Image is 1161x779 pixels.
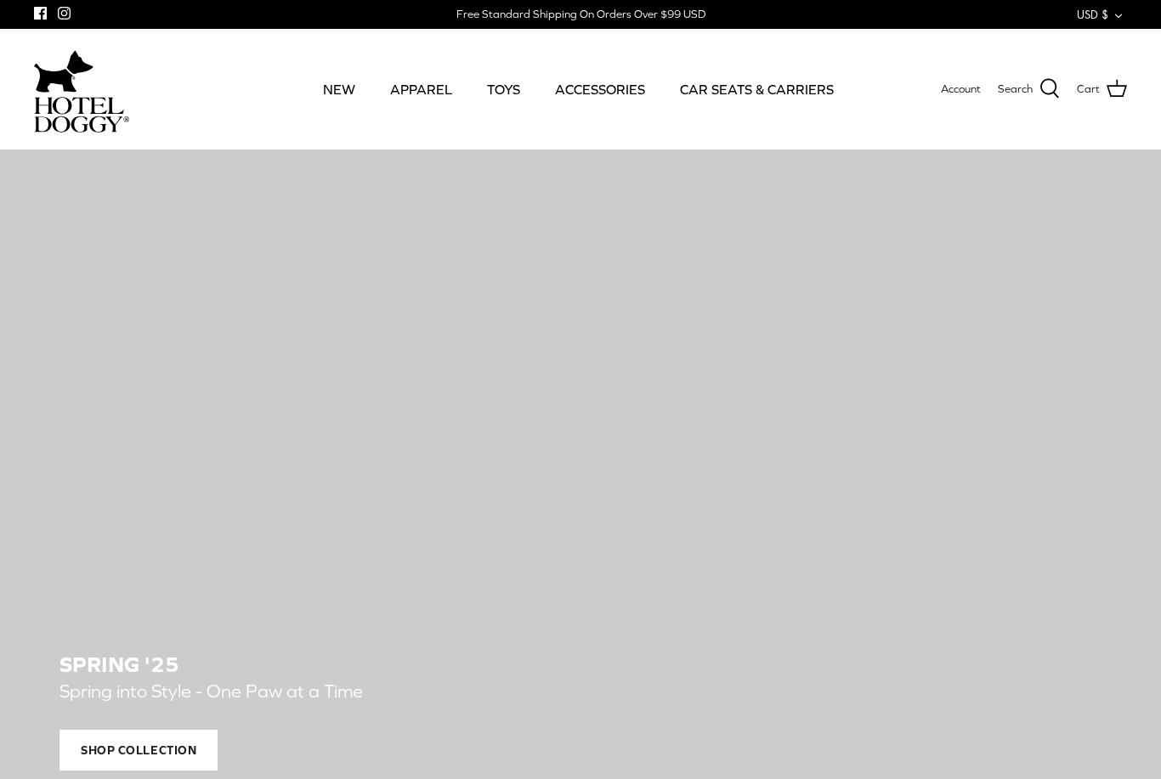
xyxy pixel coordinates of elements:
[34,97,129,133] img: hoteldoggycom
[472,60,535,118] a: TOYS
[375,60,467,118] a: APPAREL
[59,730,218,771] span: Shop Collection
[59,677,833,707] p: Spring into Style - One Paw at a Time
[1077,81,1100,99] span: Cart
[456,7,705,22] div: Free Standard Shipping On Orders Over $99 USD
[540,60,660,118] a: ACCESSORIES
[941,81,981,99] a: Account
[941,82,981,95] span: Account
[252,60,903,118] div: Primary navigation
[34,46,129,133] a: hoteldoggycom
[998,81,1033,99] span: Search
[34,46,93,97] img: dog-icon.svg
[34,7,47,20] a: Facebook
[58,7,71,20] a: Instagram
[998,78,1060,100] a: Search
[456,2,705,27] a: Free Standard Shipping On Orders Over $99 USD
[1077,78,1127,100] a: Cart
[59,652,1102,677] h2: SPRING '25
[308,60,371,118] a: NEW
[665,60,849,118] a: CAR SEATS & CARRIERS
